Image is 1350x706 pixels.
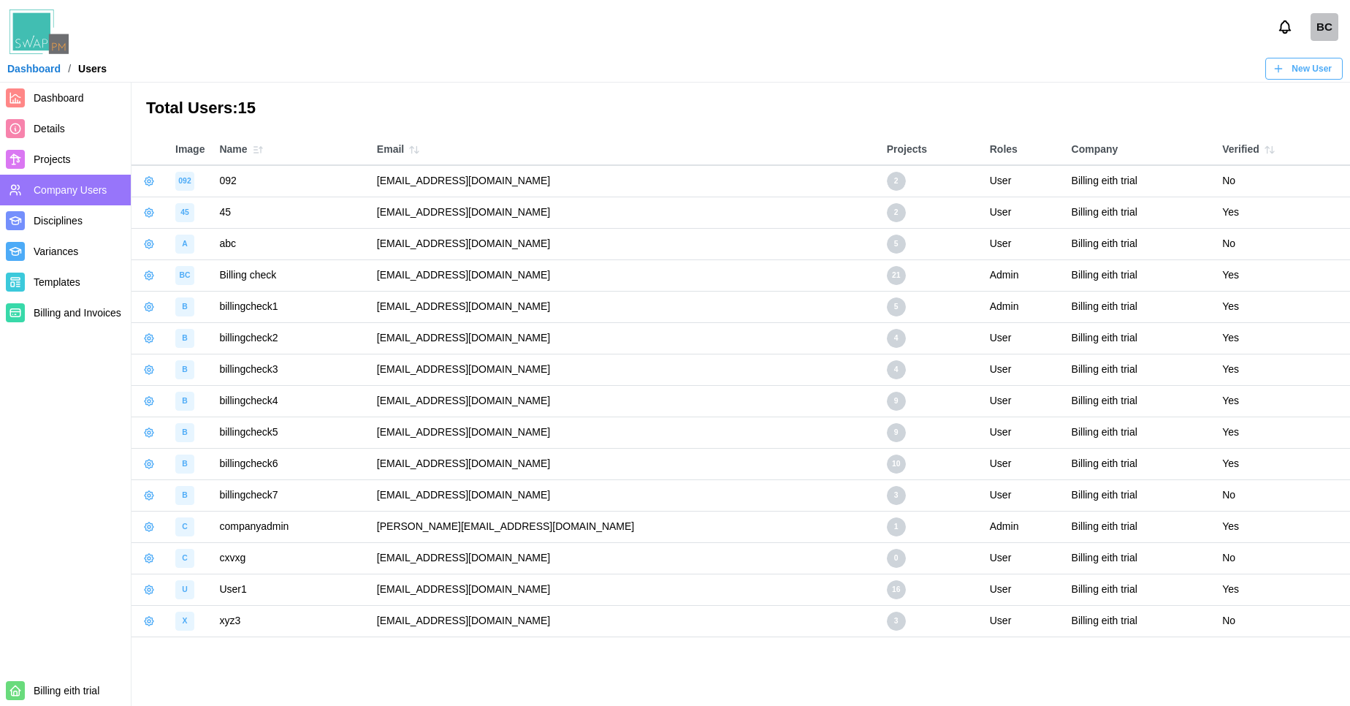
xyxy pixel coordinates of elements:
td: Yes [1215,448,1350,479]
div: 5 [887,235,906,254]
td: Yes [1215,291,1350,322]
td: [EMAIL_ADDRESS][DOMAIN_NAME] [370,605,880,637]
td: Billing eith trial [1064,291,1216,322]
td: [EMAIL_ADDRESS][DOMAIN_NAME] [370,291,880,322]
div: 0 [887,549,906,568]
div: image [175,517,194,536]
div: billingcheck2 [219,330,362,346]
td: [EMAIL_ADDRESS][DOMAIN_NAME] [370,165,880,197]
td: Billing eith trial [1064,511,1216,542]
td: Yes [1215,511,1350,542]
td: [EMAIL_ADDRESS][DOMAIN_NAME] [370,354,880,385]
div: billingcheck1 [219,299,362,315]
td: [EMAIL_ADDRESS][DOMAIN_NAME] [370,385,880,417]
span: Variances [34,246,78,257]
td: Yes [1215,259,1350,291]
td: User [983,448,1064,479]
td: Yes [1215,322,1350,354]
td: Billing eith trial [1064,448,1216,479]
td: [EMAIL_ADDRESS][DOMAIN_NAME] [370,259,880,291]
td: Yes [1215,574,1350,605]
div: Verified [1222,140,1343,160]
div: 4 [887,360,906,379]
td: User [983,542,1064,574]
div: image [175,329,194,348]
div: billingcheck6 [219,456,362,472]
div: companyadmin [219,519,362,535]
div: image [175,392,194,411]
span: New User [1292,58,1332,79]
td: User [983,322,1064,354]
td: No [1215,228,1350,259]
div: billingcheck7 [219,487,362,504]
td: Billing eith trial [1064,259,1216,291]
td: No [1215,165,1350,197]
div: 2 [887,172,906,191]
td: Billing eith trial [1064,479,1216,511]
div: image [175,266,194,285]
div: cxvxg [219,550,362,566]
div: Projects [887,142,975,158]
button: New User [1265,58,1343,80]
span: Billing eith trial [34,685,99,696]
div: User1 [219,582,362,598]
div: 1 [887,517,906,536]
div: image [175,486,194,505]
td: Admin [983,259,1064,291]
div: Email [377,140,872,160]
td: User [983,197,1064,228]
button: Notifications [1273,15,1297,39]
div: 3 [887,612,906,631]
td: [EMAIL_ADDRESS][DOMAIN_NAME] [370,574,880,605]
div: abc [219,236,362,252]
td: Billing eith trial [1064,228,1216,259]
span: Disciplines [34,215,83,227]
a: Billing check [1311,13,1338,41]
td: User [983,479,1064,511]
div: image [175,423,194,442]
td: Yes [1215,354,1350,385]
div: Name [219,140,362,160]
td: Billing eith trial [1064,165,1216,197]
td: Yes [1215,197,1350,228]
td: [EMAIL_ADDRESS][DOMAIN_NAME] [370,322,880,354]
div: image [175,612,194,631]
td: Admin [983,511,1064,542]
td: Billing eith trial [1064,197,1216,228]
div: xyz3 [219,613,362,629]
div: 5 [887,297,906,316]
td: Billing eith trial [1064,354,1216,385]
div: BC [1311,13,1338,41]
td: Yes [1215,385,1350,417]
div: image [175,172,194,191]
td: Billing eith trial [1064,385,1216,417]
td: [EMAIL_ADDRESS][DOMAIN_NAME] [370,479,880,511]
h3: Total Users: 15 [146,97,1335,120]
td: User [983,354,1064,385]
td: Billing eith trial [1064,417,1216,448]
span: Company Users [34,184,107,196]
div: 9 [887,423,906,442]
div: image [175,203,194,222]
div: 092 [219,173,362,189]
td: User [983,574,1064,605]
div: / [68,64,71,74]
td: [EMAIL_ADDRESS][DOMAIN_NAME] [370,228,880,259]
div: 2 [887,203,906,222]
td: User [983,165,1064,197]
td: [PERSON_NAME][EMAIL_ADDRESS][DOMAIN_NAME] [370,511,880,542]
div: 4 [887,329,906,348]
div: image [175,455,194,474]
div: 9 [887,392,906,411]
td: Admin [983,291,1064,322]
td: No [1215,542,1350,574]
div: image [175,580,194,599]
div: Company [1072,142,1208,158]
span: Details [34,123,65,134]
div: image [175,235,194,254]
span: Projects [34,153,71,165]
td: [EMAIL_ADDRESS][DOMAIN_NAME] [370,197,880,228]
div: 21 [887,266,906,285]
div: 16 [887,580,906,599]
div: 3 [887,486,906,505]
